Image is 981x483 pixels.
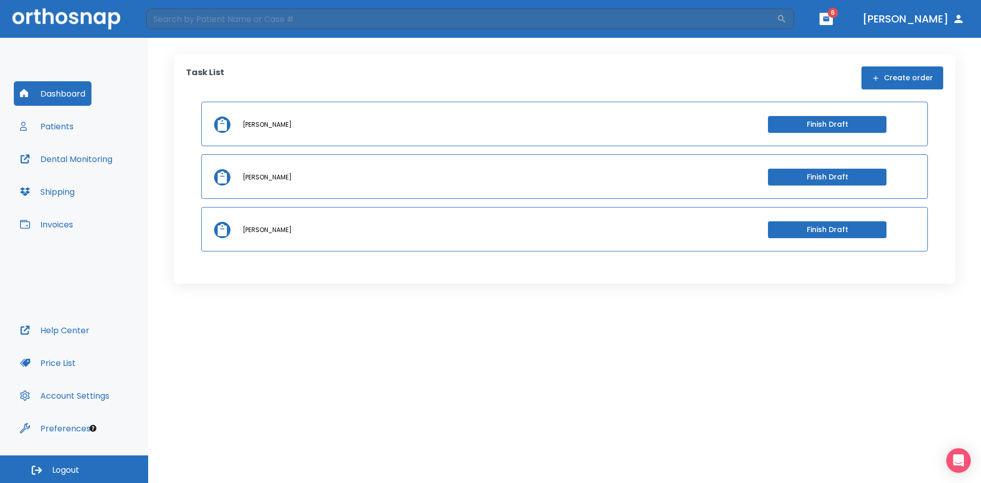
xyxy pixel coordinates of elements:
[946,448,971,473] div: Open Intercom Messenger
[52,465,79,476] span: Logout
[858,10,969,28] button: [PERSON_NAME]
[243,173,292,182] p: [PERSON_NAME]
[768,169,886,186] button: Finish Draft
[186,66,224,89] p: Task List
[243,120,292,129] p: [PERSON_NAME]
[14,81,91,106] button: Dashboard
[14,179,81,204] button: Shipping
[12,8,121,29] img: Orthosnap
[243,225,292,235] p: [PERSON_NAME]
[14,212,79,237] button: Invoices
[146,9,777,29] input: Search by Patient Name or Case #
[861,66,943,89] button: Create order
[14,416,97,441] button: Preferences
[768,221,886,238] button: Finish Draft
[14,318,96,342] button: Help Center
[768,116,886,133] button: Finish Draft
[14,114,80,139] button: Patients
[828,8,838,18] span: 6
[88,424,98,433] div: Tooltip anchor
[14,147,119,171] button: Dental Monitoring
[14,351,82,375] button: Price List
[14,383,115,408] button: Account Settings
